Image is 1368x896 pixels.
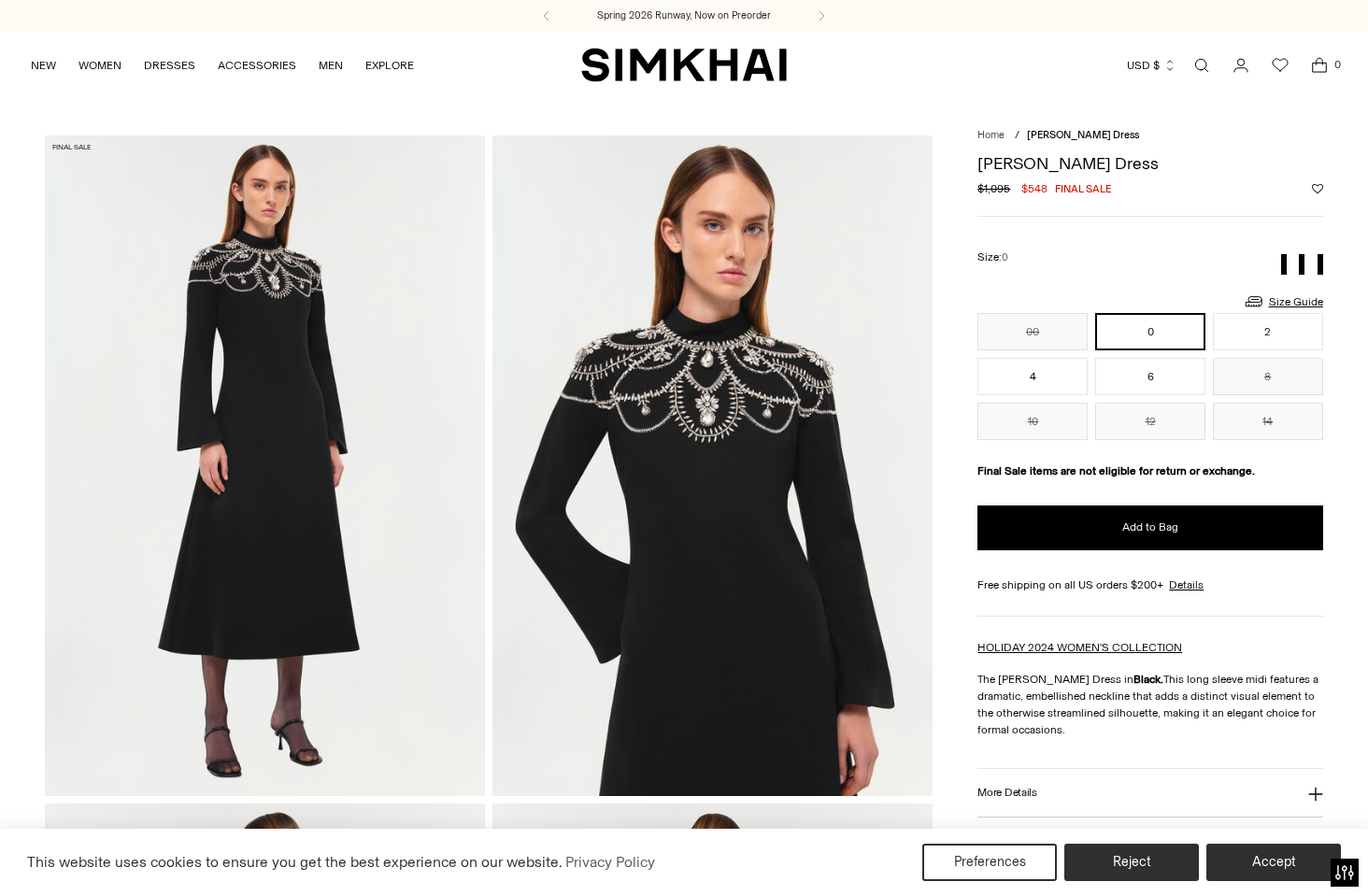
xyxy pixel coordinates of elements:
[581,47,787,83] a: SIMKHAI
[1021,180,1047,197] span: $548
[977,505,1322,550] button: Add to Bag
[977,180,1010,197] s: $1,095
[977,128,1322,144] nav: breadcrumbs
[977,671,1322,738] p: The [PERSON_NAME] Dress in This long sleeve midi features a dramatic, embellished neckline that a...
[1213,358,1323,395] button: 8
[1095,358,1205,395] button: 6
[1213,403,1323,440] button: 14
[1027,129,1139,141] span: [PERSON_NAME] Dress
[977,313,1088,350] button: 00
[977,129,1005,141] a: Home
[1127,45,1176,86] button: USD $
[1095,403,1205,440] button: 12
[977,818,1322,865] button: Shipping & Returns
[218,45,296,86] a: ACCESSORIES
[31,45,56,86] a: NEW
[1206,844,1341,881] button: Accept
[977,641,1182,654] a: HOLIDAY 2024 WOMEN'S COLLECTION
[977,769,1322,817] button: More Details
[45,135,485,795] img: Odetta Dress
[1064,844,1199,881] button: Reject
[1222,47,1260,84] a: Go to the account page
[78,45,121,86] a: WOMEN
[1243,290,1323,313] a: Size Guide
[977,249,1008,266] label: Size:
[27,853,563,871] span: This website uses cookies to ensure you get the best experience on our website.
[1312,183,1323,194] button: Add to Wishlist
[365,45,414,86] a: EXPLORE
[922,844,1057,881] button: Preferences
[492,135,933,795] img: Odetta Dress
[977,403,1088,440] button: 10
[1122,519,1178,535] span: Add to Bag
[319,45,343,86] a: MEN
[977,155,1322,172] h1: [PERSON_NAME] Dress
[977,358,1088,395] button: 4
[1301,47,1338,84] a: Open cart modal
[1015,128,1019,144] div: /
[1095,313,1205,350] button: 0
[144,45,195,86] a: DRESSES
[977,576,1322,593] div: Free shipping on all US orders $200+
[977,787,1036,799] h3: More Details
[1183,47,1220,84] a: Open search modal
[1261,47,1299,84] a: Wishlist
[1002,251,1008,263] span: 0
[1169,576,1204,593] a: Details
[1133,673,1163,686] strong: Black.
[1213,313,1323,350] button: 2
[1329,56,1346,73] span: 0
[563,848,658,876] a: Privacy Policy (opens in a new tab)
[977,464,1255,477] strong: Final Sale items are not eligible for return or exchange.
